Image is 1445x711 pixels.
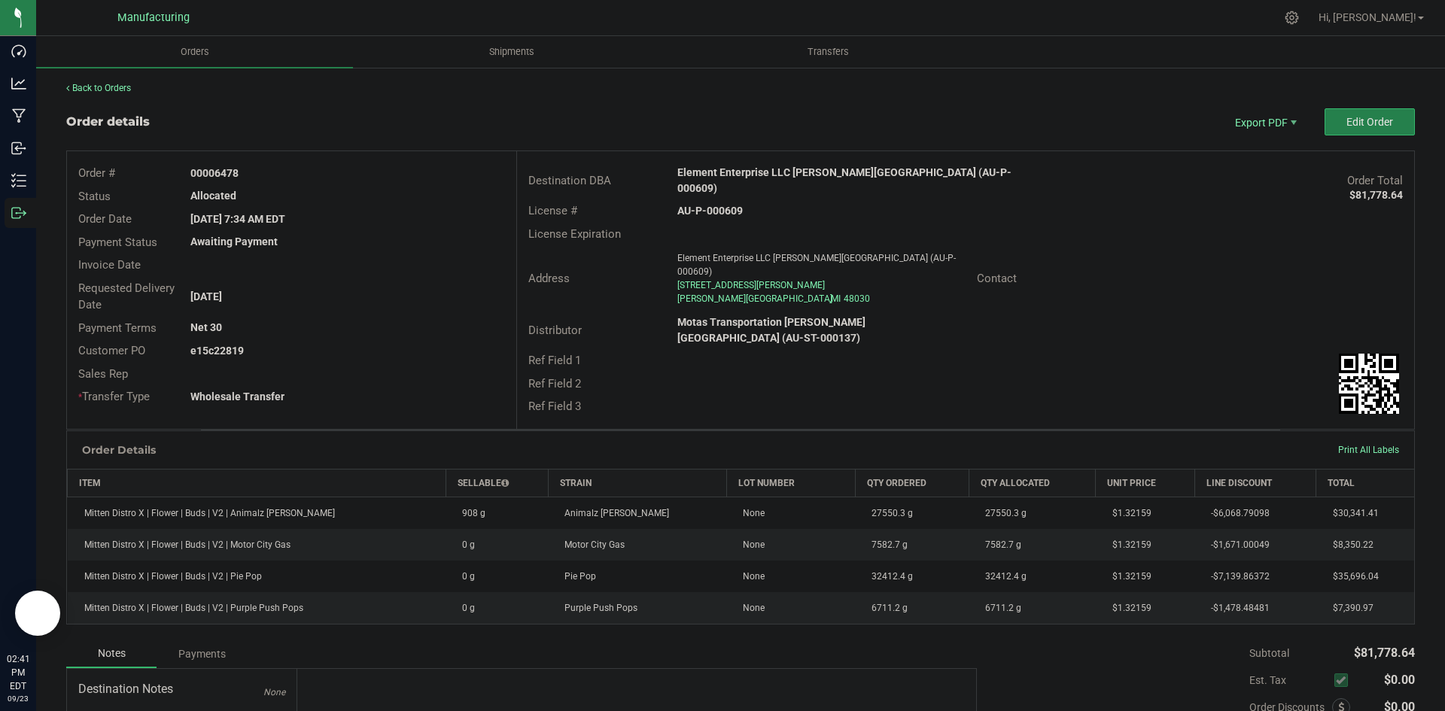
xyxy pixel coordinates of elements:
span: , [829,293,831,304]
strong: [DATE] [190,290,222,302]
span: None [735,508,765,518]
span: Pie Pop [557,571,596,582]
span: Motor City Gas [557,539,625,550]
span: Address [528,272,570,285]
p: 09/23 [7,693,29,704]
span: Animalz [PERSON_NAME] [557,508,669,518]
span: $1.32159 [1105,508,1151,518]
span: Subtotal [1249,647,1289,659]
span: Contact [977,272,1017,285]
span: 27550.3 g [864,508,913,518]
img: Scan me! [1339,354,1399,414]
span: Mitten Distro X | Flower | Buds | V2 | Pie Pop [77,571,262,582]
span: None [735,539,765,550]
span: Transfers [787,45,869,59]
th: Unit Price [1096,469,1195,497]
span: Sales Rep [78,367,128,381]
span: 0 g [455,603,475,613]
span: Invoice Date [78,258,141,272]
span: 32412.4 g [864,571,913,582]
span: Shipments [469,45,555,59]
span: Element Enterprise LLC [PERSON_NAME][GEOGRAPHIC_DATA] (AU-P-000609) [677,253,956,277]
span: Ref Field 3 [528,400,581,413]
span: Order Date [78,212,132,226]
span: Destination DBA [528,174,611,187]
strong: Wholesale Transfer [190,390,284,403]
span: Ref Field 2 [528,377,581,390]
span: 32412.4 g [978,571,1027,582]
div: Order details [66,113,150,131]
span: 7582.7 g [978,539,1021,550]
span: [STREET_ADDRESS][PERSON_NAME] [677,280,825,290]
strong: AU-P-000609 [677,205,743,217]
strong: [DATE] 7:34 AM EDT [190,213,285,225]
span: Mitten Distro X | Flower | Buds | V2 | Motor City Gas [77,539,291,550]
strong: Motas Transportation [PERSON_NAME][GEOGRAPHIC_DATA] (AU-ST-000137) [677,316,865,344]
strong: Awaiting Payment [190,235,278,248]
span: 27550.3 g [978,508,1027,518]
span: Transfer Type [78,390,150,403]
strong: Net 30 [190,321,222,333]
span: Payment Terms [78,321,157,335]
inline-svg: Manufacturing [11,108,26,123]
a: Shipments [353,36,670,68]
qrcode: 00006478 [1339,354,1399,414]
span: $7,390.97 [1325,603,1374,613]
th: Line Discount [1194,469,1316,497]
span: 908 g [455,508,485,518]
inline-svg: Inbound [11,141,26,156]
span: 7582.7 g [864,539,908,550]
span: Destination Notes [78,680,285,698]
strong: e15c22819 [190,345,244,357]
span: Orders [160,45,230,59]
span: 48030 [844,293,870,304]
span: Requested Delivery Date [78,281,175,312]
span: Mitten Distro X | Flower | Buds | V2 | Purple Push Pops [77,603,303,613]
span: None [263,687,285,697]
span: -$1,671.00049 [1203,539,1270,550]
strong: Element Enterprise LLC [PERSON_NAME][GEOGRAPHIC_DATA] (AU-P-000609) [677,166,1011,194]
span: Status [78,190,111,203]
span: [PERSON_NAME][GEOGRAPHIC_DATA] [677,293,832,304]
strong: Allocated [190,190,236,202]
a: Orders [36,36,353,68]
span: 0 g [455,571,475,582]
th: Lot Number [726,469,855,497]
inline-svg: Analytics [11,76,26,91]
span: Ref Field 1 [528,354,581,367]
strong: $81,778.64 [1349,189,1403,201]
span: Edit Order [1346,116,1393,128]
button: Edit Order [1325,108,1415,135]
a: Transfers [670,36,987,68]
th: Total [1316,469,1414,497]
th: Item [68,469,446,497]
inline-svg: Outbound [11,205,26,220]
span: Calculate excise tax [1334,670,1355,690]
span: Est. Tax [1249,674,1328,686]
span: 6711.2 g [978,603,1021,613]
span: Print All Labels [1338,445,1399,455]
span: License # [528,204,577,217]
inline-svg: Inventory [11,173,26,188]
span: $81,778.64 [1354,646,1415,660]
div: Payments [157,640,247,667]
span: Payment Status [78,235,157,249]
span: $0.00 [1384,673,1415,687]
a: Back to Orders [66,83,131,93]
span: Distributor [528,324,582,337]
span: -$1,478.48481 [1203,603,1270,613]
inline-svg: Dashboard [11,44,26,59]
span: -$7,139.86372 [1203,571,1270,582]
p: 02:41 PM EDT [7,652,29,693]
div: Notes [66,640,157,668]
span: Manufacturing [117,11,190,24]
span: Customer PO [78,344,145,357]
th: Strain [548,469,726,497]
div: Manage settings [1282,11,1301,25]
iframe: Resource center [15,591,60,636]
span: None [735,603,765,613]
li: Export PDF [1219,108,1310,135]
h1: Order Details [82,444,156,456]
strong: 00006478 [190,167,239,179]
